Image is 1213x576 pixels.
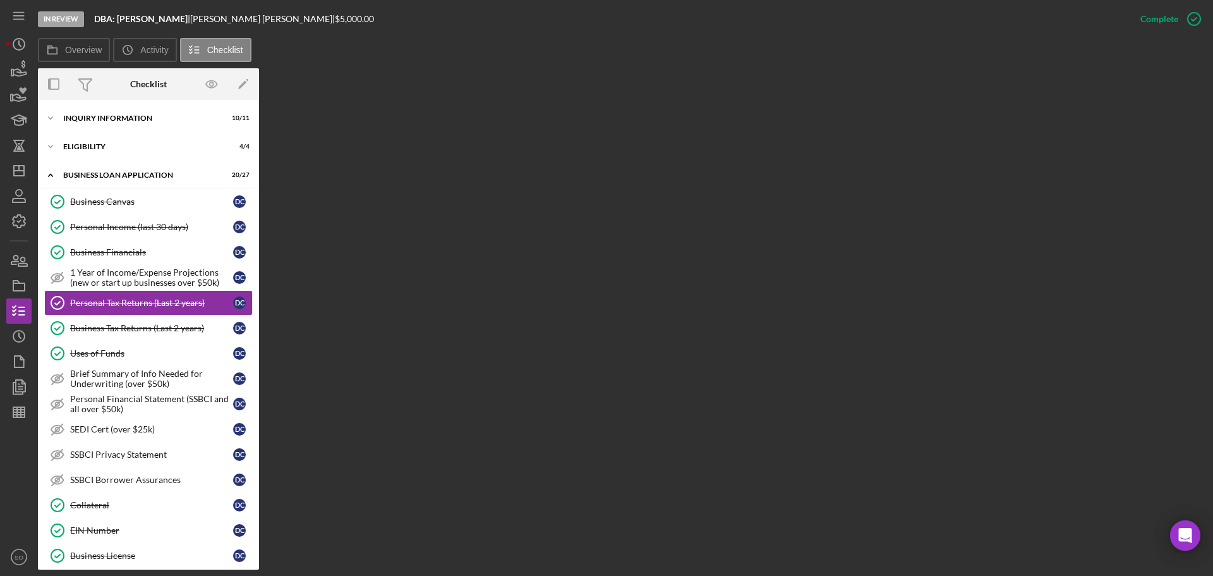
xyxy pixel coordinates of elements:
[233,195,246,208] div: D C
[70,247,233,257] div: Business Financials
[233,372,246,385] div: D C
[233,474,246,486] div: D C
[233,271,246,284] div: D C
[44,493,253,518] a: CollateralDC
[130,79,167,89] div: Checklist
[113,38,176,62] button: Activity
[44,467,253,493] a: SSBCI Borrower AssurancesDC
[233,499,246,512] div: D C
[70,298,233,308] div: Personal Tax Returns (Last 2 years)
[70,267,233,288] div: 1 Year of Income/Expense Projections (new or start up businesses over $50k)
[63,143,218,150] div: ELIGIBILITY
[233,297,246,309] div: D C
[44,341,253,366] a: Uses of FundsDC
[70,369,233,389] div: Brief Summary of Info Needed for Underwriting (over $50k)
[227,171,250,179] div: 20 / 27
[70,475,233,485] div: SSBCI Borrower Assurances
[207,45,243,55] label: Checklist
[44,290,253,316] a: Personal Tax Returns (Last 2 years)DC
[227,114,250,122] div: 10 / 11
[70,500,233,510] div: Collateral
[44,391,253,417] a: Personal Financial Statement (SSBCI and all over $50k)DC
[38,11,84,27] div: In Review
[233,448,246,461] div: D C
[94,14,190,24] div: |
[70,450,233,460] div: SSBCI Privacy Statement
[180,38,251,62] button: Checklist
[140,45,168,55] label: Activity
[44,316,253,341] a: Business Tax Returns (Last 2 years)DC
[233,549,246,562] div: D C
[70,394,233,414] div: Personal Financial Statement (SSBCI and all over $50k)
[1170,520,1200,551] div: Open Intercom Messenger
[44,442,253,467] a: SSBCI Privacy StatementDC
[44,518,253,543] a: EIN NumberDC
[233,246,246,259] div: D C
[15,554,23,561] text: SO
[233,398,246,410] div: D C
[63,171,218,179] div: BUSINESS LOAN APPLICATION
[44,214,253,240] a: Personal Income (last 30 days)DC
[6,544,32,570] button: SO
[190,14,335,24] div: [PERSON_NAME] [PERSON_NAME] |
[227,143,250,150] div: 4 / 4
[1128,6,1207,32] button: Complete
[233,524,246,537] div: D C
[70,197,233,207] div: Business Canvas
[44,240,253,265] a: Business FinancialsDC
[44,189,253,214] a: Business CanvasDC
[44,543,253,568] a: Business LicenseDC
[1140,6,1178,32] div: Complete
[70,551,233,561] div: Business License
[70,222,233,232] div: Personal Income (last 30 days)
[233,322,246,334] div: D C
[335,14,378,24] div: $5,000.00
[38,38,110,62] button: Overview
[44,366,253,391] a: Brief Summary of Info Needed for Underwriting (over $50k)DC
[70,525,233,536] div: EIN Number
[233,221,246,233] div: D C
[44,265,253,290] a: 1 Year of Income/Expense Projections (new or start up businesses over $50k)DC
[70,424,233,434] div: SEDI Cert (over $25k)
[233,423,246,436] div: D C
[65,45,102,55] label: Overview
[44,417,253,442] a: SEDI Cert (over $25k)DC
[94,13,188,24] b: DBA: [PERSON_NAME]
[70,348,233,358] div: Uses of Funds
[233,347,246,360] div: D C
[63,114,218,122] div: INQUIRY INFORMATION
[70,323,233,333] div: Business Tax Returns (Last 2 years)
